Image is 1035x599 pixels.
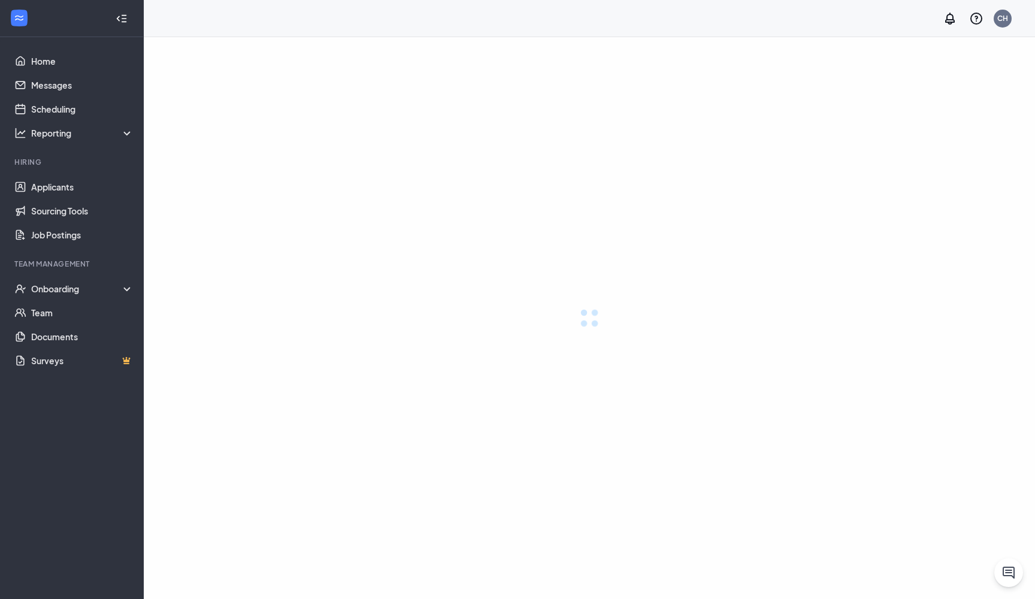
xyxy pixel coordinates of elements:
[31,73,134,97] a: Messages
[994,558,1023,587] button: ChatActive
[14,157,131,167] div: Hiring
[1001,565,1016,580] svg: ChatActive
[31,349,134,373] a: SurveysCrown
[31,97,134,121] a: Scheduling
[31,301,134,325] a: Team
[31,325,134,349] a: Documents
[31,127,134,139] div: Reporting
[14,127,26,139] svg: Analysis
[943,11,957,26] svg: Notifications
[31,49,134,73] a: Home
[31,223,134,247] a: Job Postings
[997,13,1008,23] div: CH
[969,11,983,26] svg: QuestionInfo
[14,283,26,295] svg: UserCheck
[14,259,131,269] div: Team Management
[13,12,25,24] svg: WorkstreamLogo
[116,13,128,25] svg: Collapse
[31,199,134,223] a: Sourcing Tools
[31,283,134,295] div: Onboarding
[31,175,134,199] a: Applicants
